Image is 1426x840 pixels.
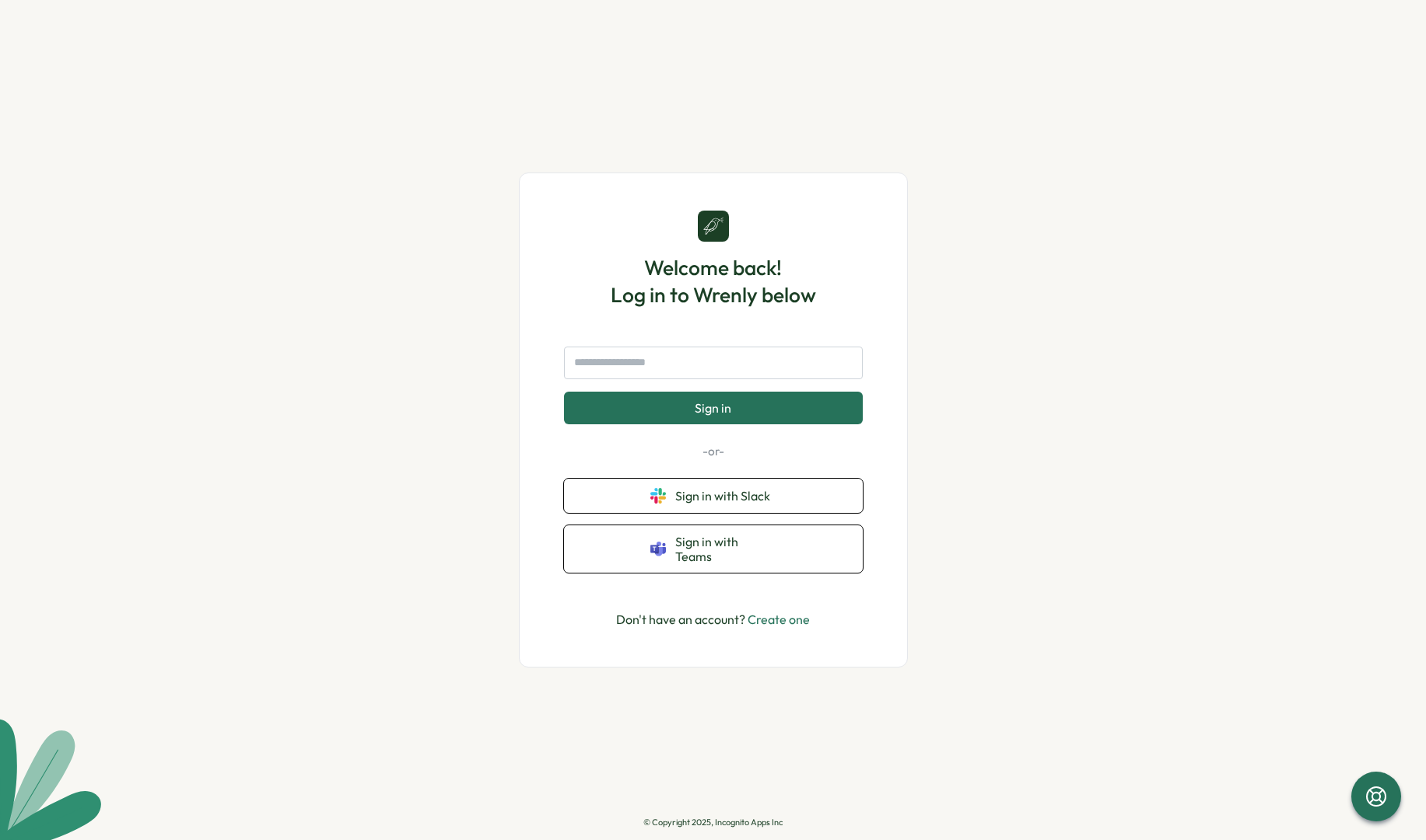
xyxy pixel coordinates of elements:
span: Sign in [695,401,731,415]
a: Create one [748,612,810,627]
span: Sign in with Slack [675,489,776,503]
button: Sign in with Slack [564,479,863,513]
span: Sign in with Teams [675,535,776,563]
p: Don't have an account? [616,610,810,629]
button: Sign in [564,392,863,424]
p: © Copyright 2025, Incognito Apps Inc [643,817,783,828]
p: -or- [564,443,863,460]
button: Sign in with Teams [564,525,863,573]
h1: Welcome back! Log in to Wrenly below [611,254,816,308]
